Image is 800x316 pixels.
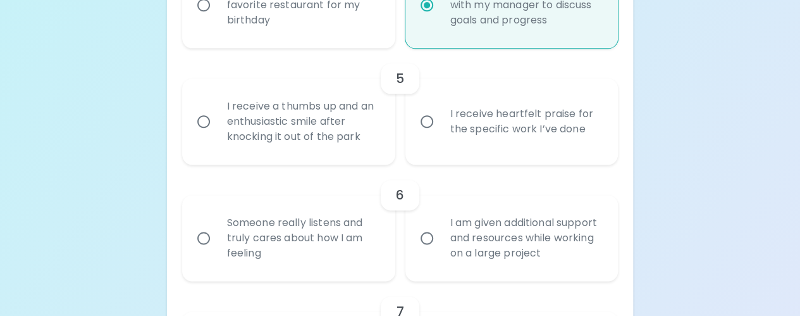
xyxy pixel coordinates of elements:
[396,185,404,205] h6: 6
[396,68,404,89] h6: 5
[217,84,388,160] div: I receive a thumbs up and an enthusiastic smile after knocking it out of the park
[182,165,618,281] div: choice-group-check
[440,200,612,276] div: I am given additional support and resources while working on a large project
[440,91,612,152] div: I receive heartfelt praise for the specific work I’ve done
[217,200,388,276] div: Someone really listens and truly cares about how I am feeling
[182,48,618,165] div: choice-group-check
